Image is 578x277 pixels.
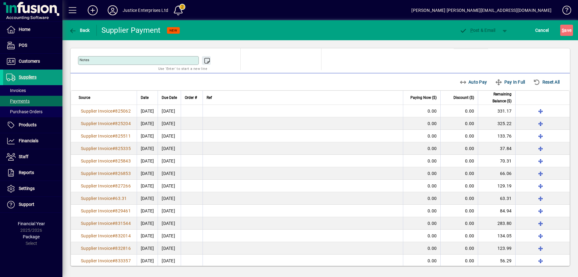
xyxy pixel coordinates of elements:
[470,28,473,33] span: P
[81,183,112,188] span: Supplier Invoice
[158,155,181,167] td: [DATE]
[19,75,37,80] span: Suppliers
[141,121,154,126] span: [DATE]
[497,221,512,226] span: 283.80
[141,183,154,188] span: [DATE]
[428,233,437,238] span: 0.00
[158,130,181,142] td: [DATE]
[465,158,474,163] span: 0.00
[158,205,181,217] td: [DATE]
[411,5,551,15] div: [PERSON_NAME] [PERSON_NAME][EMAIL_ADDRESS][DOMAIN_NAME]
[497,134,512,138] span: 133.76
[23,234,40,239] span: Package
[18,221,45,226] span: Financial Year
[81,109,112,114] span: Supplier Invoice
[79,145,133,152] a: Supplier Invoice#825335
[115,158,131,163] span: 825843
[141,94,149,101] span: Date
[500,208,512,213] span: 84.94
[6,99,30,104] span: Payments
[62,25,97,36] app-page-header-button: Back
[185,94,197,101] span: Order #
[115,121,131,126] span: 825204
[428,109,437,114] span: 0.00
[81,121,112,126] span: Supplier Invoice
[19,170,34,175] span: Reports
[112,208,115,213] span: #
[6,88,26,93] span: Invoices
[158,255,181,267] td: [DATE]
[141,158,154,163] span: [DATE]
[19,43,27,48] span: POS
[81,246,112,251] span: Supplier Invoice
[79,133,133,139] a: Supplier Invoice#825511
[141,134,154,138] span: [DATE]
[158,230,181,242] td: [DATE]
[497,121,512,126] span: 325.22
[158,242,181,255] td: [DATE]
[19,122,37,127] span: Products
[112,221,115,226] span: #
[3,22,62,37] a: Home
[428,208,437,213] span: 0.00
[141,171,154,176] span: [DATE]
[141,146,154,151] span: [DATE]
[465,258,474,263] span: 0.00
[495,77,525,87] span: Pay In Full
[81,134,112,138] span: Supplier Invoice
[492,76,527,88] button: Pay In Full
[428,183,437,188] span: 0.00
[3,85,62,96] a: Invoices
[112,258,115,263] span: #
[141,233,154,238] span: [DATE]
[428,121,437,126] span: 0.00
[459,28,496,33] span: ost & Email
[500,158,512,163] span: 70.31
[115,171,131,176] span: 826853
[79,257,133,264] a: Supplier Invoice#833357
[101,25,161,35] div: Supplier Payment
[112,233,115,238] span: #
[3,133,62,149] a: Financials
[141,208,154,213] span: [DATE]
[158,117,181,130] td: [DATE]
[497,233,512,238] span: 134.05
[158,217,181,230] td: [DATE]
[465,246,474,251] span: 0.00
[158,65,207,72] mat-hint: Use 'Enter' to start a new line
[81,208,112,213] span: Supplier Invoice
[141,109,154,114] span: [DATE]
[169,28,177,32] span: NEW
[79,195,129,202] a: Supplier Invoice#63.31
[534,25,551,36] button: Cancel
[115,196,127,201] span: 63.31
[497,246,512,251] span: 123.99
[562,28,564,33] span: S
[19,186,35,191] span: Settings
[79,220,133,227] a: Supplier Invoice#831544
[81,258,112,263] span: Supplier Invoice
[79,158,133,164] a: Supplier Invoice#825843
[141,221,154,226] span: [DATE]
[81,196,112,201] span: Supplier Invoice
[453,94,474,101] span: Discount ($)
[115,233,131,238] span: 832014
[500,171,512,176] span: 66.06
[465,221,474,226] span: 0.00
[3,181,62,197] a: Settings
[67,25,91,36] button: Back
[81,158,112,163] span: Supplier Invoice
[428,171,437,176] span: 0.00
[158,105,181,117] td: [DATE]
[428,146,437,151] span: 0.00
[465,208,474,213] span: 0.00
[465,183,474,188] span: 0.00
[79,207,133,214] a: Supplier Invoice#829461
[531,76,562,88] button: Reset All
[465,233,474,238] span: 0.00
[560,25,573,36] button: Save
[6,109,42,114] span: Purchase Orders
[81,146,112,151] span: Supplier Invoice
[81,233,112,238] span: Supplier Invoice
[465,171,474,176] span: 0.00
